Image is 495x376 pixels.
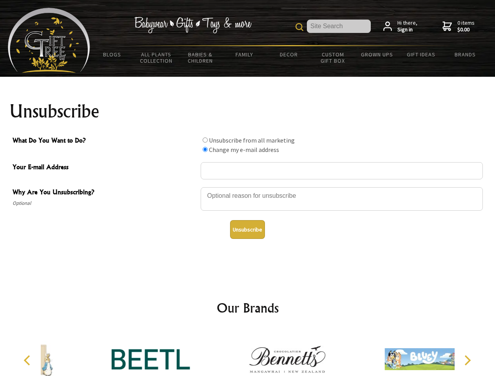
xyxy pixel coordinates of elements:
a: Hi there,Sign in [383,20,417,33]
a: Decor [267,46,311,63]
a: 0 items$0.00 [442,20,475,33]
span: Why Are You Unsubscribing? [13,187,197,199]
span: Hi there, [397,20,417,33]
input: Your E-mail Address [201,162,483,179]
input: Site Search [307,20,371,33]
a: All Plants Collection [134,46,179,69]
span: 0 items [457,19,475,33]
button: Next [459,352,476,369]
span: What Do You Want to Do? [13,136,197,147]
textarea: Why Are You Unsubscribing? [201,187,483,211]
button: Unsubscribe [230,220,265,239]
strong: Sign in [397,26,417,33]
input: What Do You Want to Do? [203,137,208,143]
h2: Our Brands [16,298,480,317]
span: Optional [13,199,197,208]
img: Babywear - Gifts - Toys & more [134,17,252,33]
a: Brands [443,46,488,63]
label: Unsubscribe from all marketing [209,136,295,144]
a: BLOGS [90,46,134,63]
strong: $0.00 [457,26,475,33]
h1: Unsubscribe [9,102,486,121]
img: product search [296,23,303,31]
a: Babies & Children [178,46,223,69]
img: Babyware - Gifts - Toys and more... [8,8,90,73]
button: Previous [20,352,37,369]
span: Your E-mail Address [13,162,197,174]
a: Family [223,46,267,63]
input: What Do You Want to Do? [203,147,208,152]
a: Gift Ideas [399,46,443,63]
label: Change my e-mail address [209,146,279,154]
a: Grown Ups [355,46,399,63]
a: Custom Gift Box [311,46,355,69]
